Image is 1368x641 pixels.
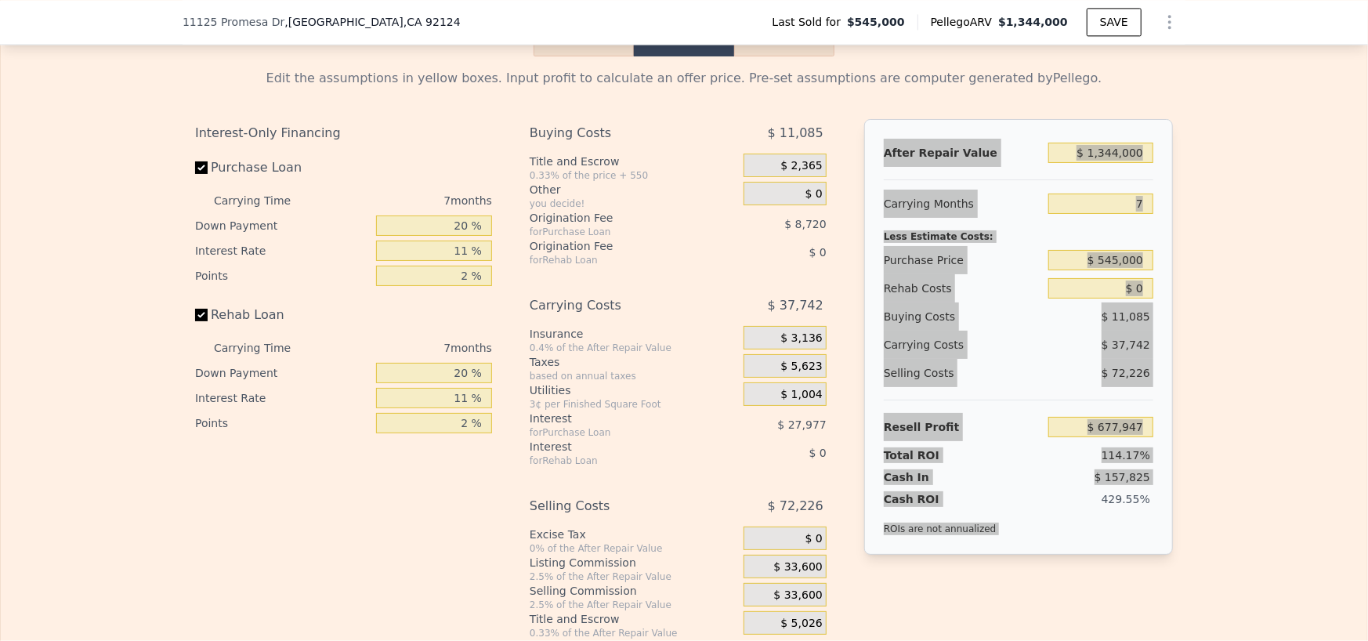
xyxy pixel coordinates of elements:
div: for Purchase Loan [530,426,704,439]
div: Purchase Price [884,246,1042,274]
div: Insurance [530,326,737,342]
span: 114.17% [1102,449,1150,462]
div: Other [530,182,737,197]
div: 0% of the After Repair Value [530,542,737,555]
div: based on annual taxes [530,370,737,382]
div: 2.5% of the After Repair Value [530,599,737,611]
div: 2.5% of the After Repair Value [530,570,737,583]
div: 7 months [322,188,492,213]
span: $ 37,742 [1102,339,1150,351]
input: Rehab Loan [195,309,208,321]
span: $ 1,004 [780,388,822,402]
span: $ 3,136 [780,331,822,346]
div: ROIs are not annualized [884,507,997,535]
span: $ 5,026 [780,617,822,631]
span: $ 37,742 [768,292,823,320]
div: Points [195,263,370,288]
div: Cash ROI [884,491,997,507]
div: 3¢ per Finished Square Foot [530,398,737,411]
label: Rehab Loan [195,301,370,329]
span: $ 33,600 [774,560,823,574]
div: Resell Profit [884,413,1042,441]
div: you decide! [530,197,737,210]
label: Purchase Loan [195,154,370,182]
div: 0.33% of the After Repair Value [530,627,737,639]
span: $ 157,825 [1095,471,1150,483]
span: Pellego ARV [931,14,999,30]
div: Utilities [530,382,737,398]
div: Origination Fee [530,210,704,226]
span: $ 72,226 [768,492,823,520]
div: Down Payment [195,360,370,386]
div: Points [195,411,370,436]
div: Selling Costs [884,359,1042,387]
span: $ 11,085 [768,119,823,147]
div: Total ROI [884,447,982,463]
div: Listing Commission [530,555,737,570]
div: Carrying Time [214,188,316,213]
div: Taxes [530,354,737,370]
div: Carrying Costs [530,292,704,320]
div: Down Payment [195,213,370,238]
div: Buying Costs [884,302,1042,331]
div: Title and Escrow [530,154,737,169]
div: Selling Commission [530,583,737,599]
div: Less Estimate Costs: [884,218,1153,246]
div: Carrying Costs [884,331,982,359]
div: Interest [530,439,704,454]
div: Carrying Months [884,190,1042,218]
span: $ 27,977 [778,418,827,431]
span: $ 0 [809,246,827,259]
div: Buying Costs [530,119,704,147]
div: for Purchase Loan [530,226,704,238]
div: 0.4% of the After Repair Value [530,342,737,354]
div: Origination Fee [530,238,704,254]
span: $545,000 [847,14,905,30]
input: Purchase Loan [195,161,208,174]
span: , [GEOGRAPHIC_DATA] [284,14,460,30]
span: $ 5,623 [780,360,822,374]
span: $1,344,000 [998,16,1068,28]
span: , CA 92124 [404,16,461,28]
div: Cash In [884,469,982,485]
div: Carrying Time [214,335,316,360]
div: Interest Rate [195,238,370,263]
span: $ 0 [805,187,823,201]
div: Rehab Costs [884,274,1042,302]
button: SAVE [1087,8,1142,36]
div: 7 months [322,335,492,360]
div: Selling Costs [530,492,704,520]
span: $ 33,600 [774,588,823,603]
div: Interest Rate [195,386,370,411]
span: $ 72,226 [1102,367,1150,379]
span: $ 8,720 [784,218,826,230]
span: 11125 Promesa Dr [183,14,284,30]
button: Show Options [1154,6,1185,38]
span: 429.55% [1102,493,1150,505]
span: $ 0 [805,532,823,546]
div: for Rehab Loan [530,254,704,266]
div: Interest [530,411,704,426]
span: $ 0 [809,447,827,459]
span: $ 2,365 [780,159,822,173]
div: Interest-Only Financing [195,119,492,147]
div: Title and Escrow [530,611,737,627]
span: Last Sold for [773,14,848,30]
div: 0.33% of the price + 550 [530,169,737,182]
div: for Rehab Loan [530,454,704,467]
div: Edit the assumptions in yellow boxes. Input profit to calculate an offer price. Pre-set assumptio... [195,69,1173,88]
div: Excise Tax [530,527,737,542]
span: $ 11,085 [1102,310,1150,323]
div: After Repair Value [884,139,1042,167]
